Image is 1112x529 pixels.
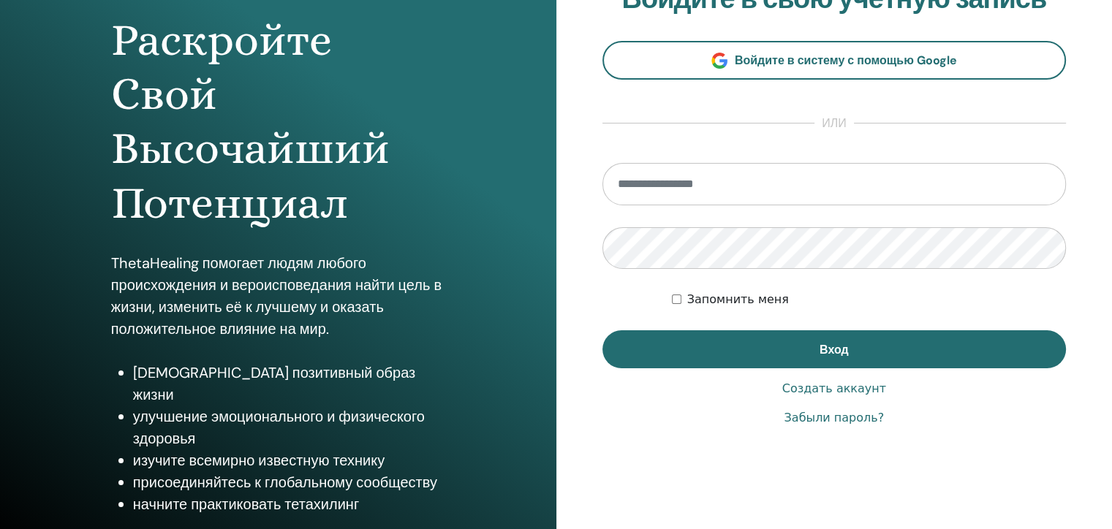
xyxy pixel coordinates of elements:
[133,407,425,448] ya-tr-span: улучшение эмоционального и физического здоровья
[782,380,886,397] a: Создать аккаунт
[133,495,359,514] ya-tr-span: начните практиковать тетахилинг
[602,41,1067,80] a: Войдите в систему с помощью Google
[672,291,1066,308] div: Сохраняйте мою аутентификацию на неопределённый срок или до тех пор, пока я не выйду из системы в...
[133,473,437,492] ya-tr-span: присоединяйтесь к глобальному сообществу
[782,381,886,395] ya-tr-span: Создать аккаунт
[133,451,385,470] ya-tr-span: изучите всемирно известную технику
[687,292,789,306] ya-tr-span: Запомнить меня
[820,342,849,357] ya-tr-span: Вход
[735,53,957,68] ya-tr-span: Войдите в систему с помощью Google
[822,115,847,131] ya-tr-span: или
[133,363,415,404] ya-tr-span: [DEMOGRAPHIC_DATA] позитивный образ жизни
[784,409,884,427] a: Забыли пароль?
[784,411,884,425] ya-tr-span: Забыли пароль?
[111,14,390,229] ya-tr-span: Раскройте Свой Высочайший Потенциал
[111,254,442,338] ya-tr-span: ThetaHealing помогает людям любого происхождения и вероисповедания найти цель в жизни, изменить е...
[602,330,1067,368] button: Вход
